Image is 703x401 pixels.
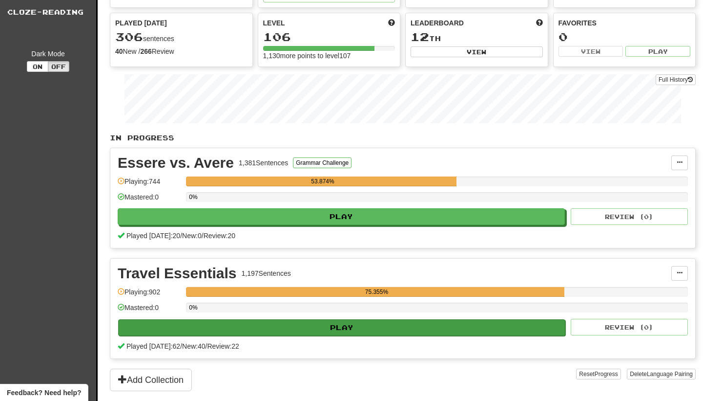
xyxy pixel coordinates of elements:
div: sentences [115,31,248,44]
button: Review (0) [571,208,688,225]
div: 106 [263,31,395,43]
span: Played [DATE]: 62 [126,342,180,350]
div: Playing: 902 [118,287,181,303]
button: Add Collection [110,369,192,391]
span: / [180,342,182,350]
span: Progress [595,371,618,378]
div: Travel Essentials [118,266,237,281]
button: DeleteLanguage Pairing [627,369,696,379]
div: Favorites [558,18,691,28]
div: Essere vs. Avere [118,156,234,170]
span: This week in points, UTC [536,18,543,28]
span: Level [263,18,285,28]
span: Open feedback widget [7,388,81,398]
div: 0 [558,31,691,43]
button: View [558,46,623,57]
span: New: 40 [182,342,205,350]
button: Review (0) [571,319,688,335]
span: Language Pairing [647,371,693,378]
strong: 266 [140,47,151,55]
div: 1,197 Sentences [242,268,291,278]
div: New / Review [115,46,248,56]
span: Leaderboard [411,18,464,28]
span: Score more points to level up [388,18,395,28]
span: Played [DATE] [115,18,167,28]
button: Play [118,208,565,225]
a: Full History [656,74,696,85]
div: 75.355% [189,287,564,297]
button: View [411,46,543,57]
button: On [27,61,48,72]
span: Played [DATE]: 20 [126,232,180,240]
p: In Progress [110,133,696,143]
button: Play [118,319,565,336]
strong: 40 [115,47,123,55]
span: / [180,232,182,240]
span: / [206,342,207,350]
div: 53.874% [189,177,456,186]
span: 306 [115,30,143,44]
button: ResetProgress [576,369,620,379]
button: Grammar Challenge [293,157,351,168]
div: 1,130 more points to level 107 [263,51,395,61]
div: Playing: 744 [118,177,181,193]
div: 1,381 Sentences [239,158,288,168]
span: / [202,232,204,240]
button: Off [48,61,69,72]
div: Mastered: 0 [118,192,181,208]
div: Dark Mode [7,49,89,59]
span: Review: 22 [207,342,239,350]
span: Review: 20 [204,232,235,240]
div: th [411,31,543,44]
button: Play [625,46,690,57]
span: 12 [411,30,429,44]
span: New: 0 [182,232,202,240]
div: Mastered: 0 [118,303,181,319]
